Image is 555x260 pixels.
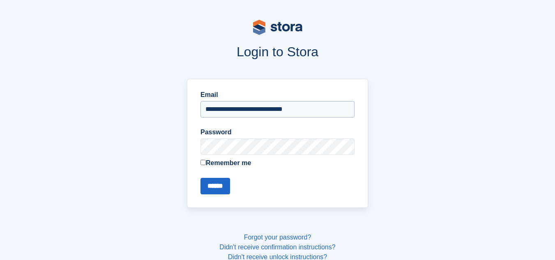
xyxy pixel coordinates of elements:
[244,234,311,241] a: Forgot your password?
[200,158,355,168] label: Remember me
[200,160,206,165] input: Remember me
[53,44,502,59] h1: Login to Stora
[200,127,355,137] label: Password
[200,90,355,100] label: Email
[219,244,335,251] a: Didn't receive confirmation instructions?
[253,20,302,35] img: stora-logo-53a41332b3708ae10de48c4981b4e9114cc0af31d8433b30ea865607fb682f29.svg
